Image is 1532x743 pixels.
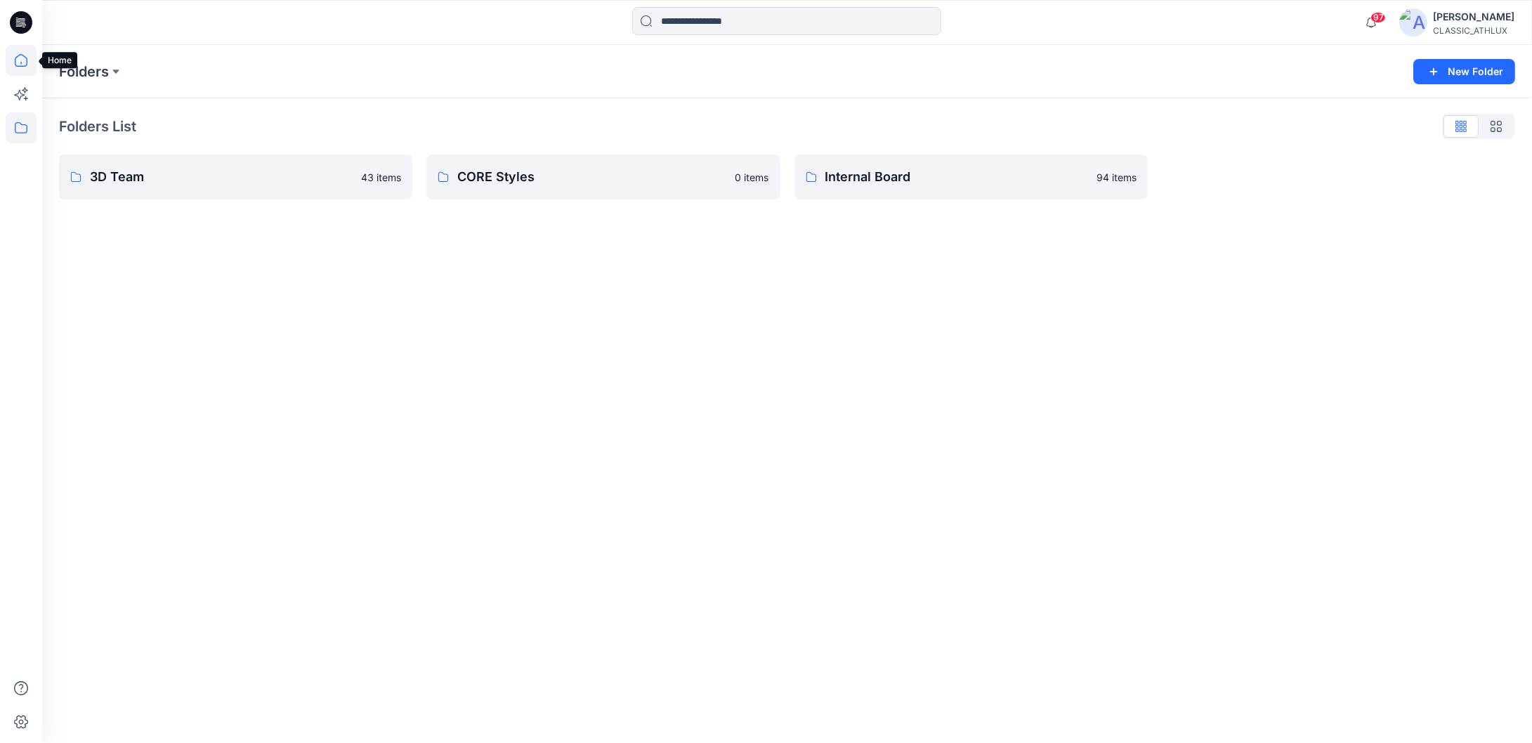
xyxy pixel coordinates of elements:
[426,154,780,199] a: CORE Styles0 items
[1433,8,1514,25] div: [PERSON_NAME]
[90,167,353,187] p: 3D Team
[1370,12,1386,23] span: 97
[1399,8,1427,37] img: avatar
[1433,25,1514,36] div: CLASSIC_ATHLUX
[1413,59,1515,84] button: New Folder
[59,116,136,137] p: Folders List
[457,167,726,187] p: CORE Styles
[735,170,769,185] p: 0 items
[361,170,401,185] p: 43 items
[59,154,412,199] a: 3D Team43 items
[1096,170,1137,185] p: 94 items
[794,154,1148,199] a: Internal Board94 items
[59,62,109,81] a: Folders
[825,167,1088,187] p: Internal Board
